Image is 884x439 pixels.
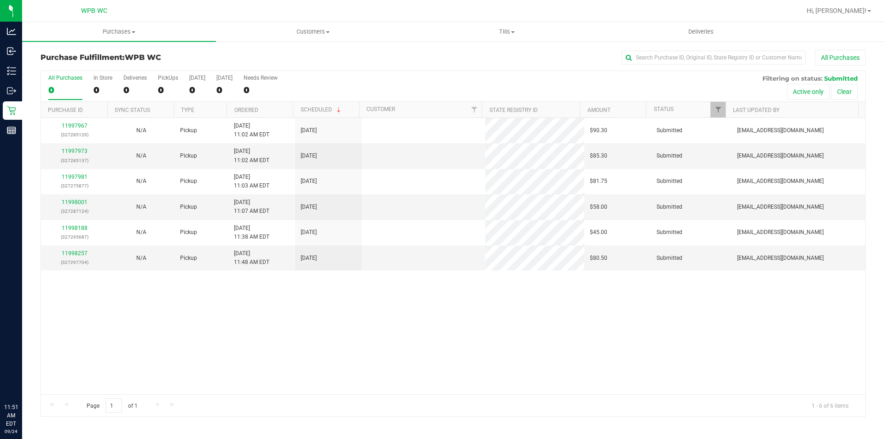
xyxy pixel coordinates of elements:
[410,28,603,36] span: Tills
[93,75,112,81] div: In Store
[136,178,146,184] span: Not Applicable
[48,85,82,95] div: 0
[93,85,112,95] div: 0
[180,254,197,263] span: Pickup
[7,66,16,76] inline-svg: Inventory
[79,398,145,413] span: Page of 1
[234,173,269,190] span: [DATE] 11:03 AM EDT
[216,22,410,41] a: Customers
[815,50,866,65] button: All Purchases
[136,152,146,159] span: Not Applicable
[301,254,317,263] span: [DATE]
[234,224,269,241] span: [DATE] 11:38 AM EDT
[301,152,317,160] span: [DATE]
[62,123,87,129] a: 11997967
[590,203,607,211] span: $58.00
[216,75,233,81] div: [DATE]
[590,254,607,263] span: $80.50
[123,85,147,95] div: 0
[47,130,102,139] p: (327285129)
[710,102,726,117] a: Filter
[22,28,216,36] span: Purchases
[115,107,150,113] a: Sync Status
[244,75,278,81] div: Needs Review
[47,181,102,190] p: (327275877)
[657,228,682,237] span: Submitted
[158,85,178,95] div: 0
[136,127,146,134] span: Not Applicable
[234,122,269,139] span: [DATE] 11:02 AM EDT
[62,148,87,154] a: 11997973
[136,229,146,235] span: Not Applicable
[136,152,146,160] button: N/A
[47,207,102,216] p: (327287124)
[7,47,16,56] inline-svg: Inbound
[654,106,674,112] a: Status
[234,147,269,164] span: [DATE] 11:02 AM EDT
[733,107,779,113] a: Last Updated By
[123,75,147,81] div: Deliveries
[62,225,87,231] a: 11998188
[7,27,16,36] inline-svg: Analytics
[590,177,607,186] span: $81.75
[47,258,102,267] p: (327297704)
[366,106,395,112] a: Customer
[489,107,538,113] a: State Registry ID
[125,53,161,62] span: WPB WC
[136,203,146,211] button: N/A
[466,102,482,117] a: Filter
[737,203,824,211] span: [EMAIL_ADDRESS][DOMAIN_NAME]
[216,28,409,36] span: Customers
[301,228,317,237] span: [DATE]
[410,22,604,41] a: Tills
[136,126,146,135] button: N/A
[657,254,682,263] span: Submitted
[804,398,856,412] span: 1 - 6 of 6 items
[136,177,146,186] button: N/A
[737,177,824,186] span: [EMAIL_ADDRESS][DOMAIN_NAME]
[234,198,269,216] span: [DATE] 11:07 AM EDT
[590,228,607,237] span: $45.00
[62,199,87,205] a: 11998001
[22,22,216,41] a: Purchases
[737,126,824,135] span: [EMAIL_ADDRESS][DOMAIN_NAME]
[180,228,197,237] span: Pickup
[48,75,82,81] div: All Purchases
[244,85,278,95] div: 0
[737,152,824,160] span: [EMAIL_ADDRESS][DOMAIN_NAME]
[7,106,16,115] inline-svg: Retail
[657,126,682,135] span: Submitted
[136,204,146,210] span: Not Applicable
[180,203,197,211] span: Pickup
[301,106,343,113] a: Scheduled
[762,75,822,82] span: Filtering on status:
[136,254,146,263] button: N/A
[301,203,317,211] span: [DATE]
[587,107,611,113] a: Amount
[807,7,867,14] span: Hi, [PERSON_NAME]!
[7,126,16,135] inline-svg: Reports
[657,152,682,160] span: Submitted
[657,177,682,186] span: Submitted
[47,233,102,241] p: (327295687)
[189,75,205,81] div: [DATE]
[9,365,37,393] iframe: Resource center
[824,75,858,82] span: Submitted
[180,177,197,186] span: Pickup
[590,126,607,135] span: $90.30
[47,156,102,165] p: (327285137)
[622,51,806,64] input: Search Purchase ID, Original ID, State Registry ID or Customer Name...
[181,107,194,113] a: Type
[158,75,178,81] div: PickUps
[301,177,317,186] span: [DATE]
[189,85,205,95] div: 0
[657,203,682,211] span: Submitted
[105,398,122,413] input: 1
[787,84,830,100] button: Active only
[136,228,146,237] button: N/A
[180,126,197,135] span: Pickup
[737,254,824,263] span: [EMAIL_ADDRESS][DOMAIN_NAME]
[234,249,269,267] span: [DATE] 11:48 AM EDT
[831,84,858,100] button: Clear
[7,86,16,95] inline-svg: Outbound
